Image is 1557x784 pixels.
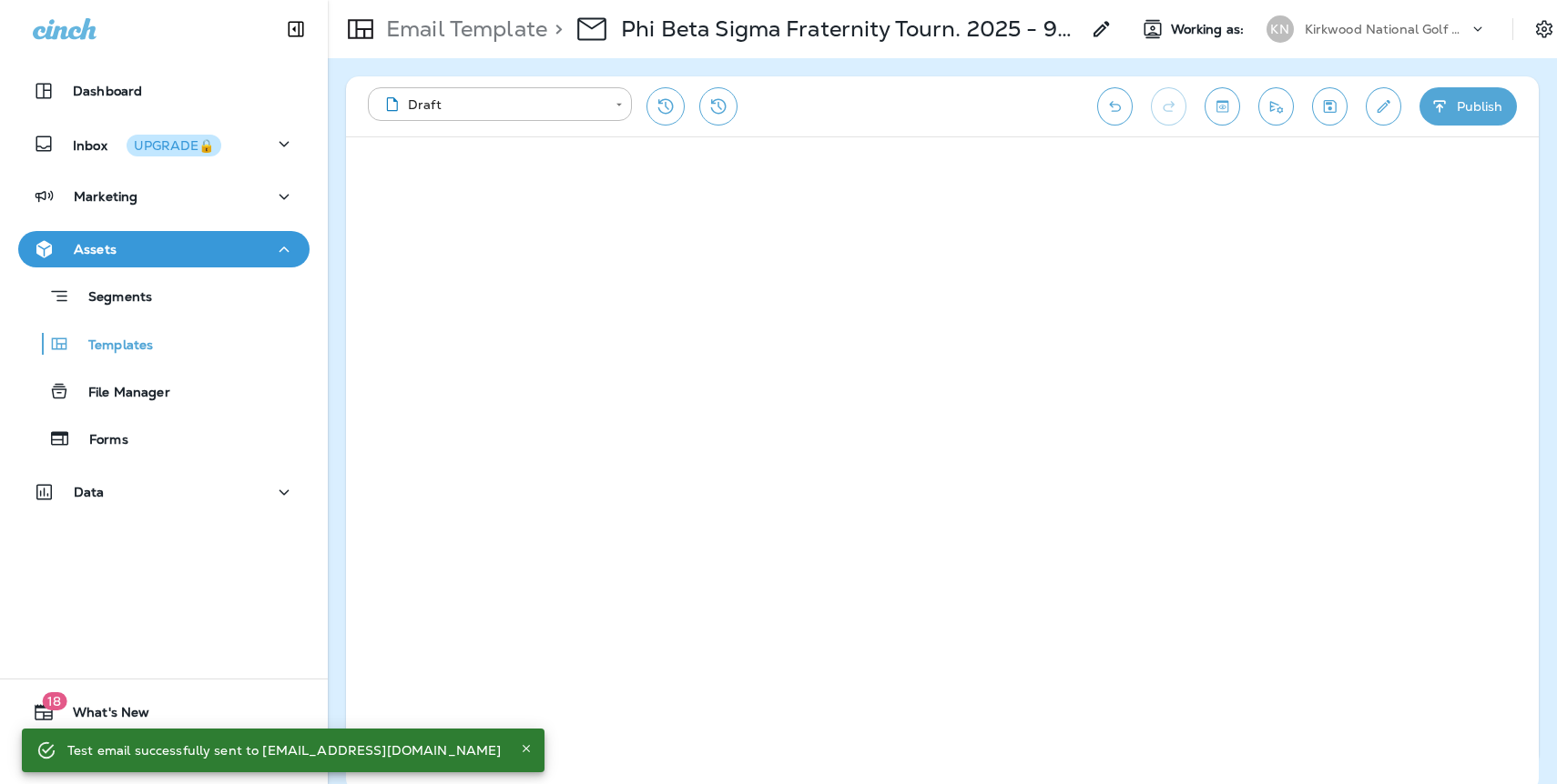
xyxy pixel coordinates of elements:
button: File Manager [18,372,310,410]
p: Phi Beta Sigma Fraternity Tourn. 2025 - 9/12 [621,15,1080,43]
p: Kirkwood National Golf Club [1305,22,1469,36]
p: Inbox [73,135,221,154]
button: View Changelog [699,87,738,126]
button: Support [18,738,310,774]
p: Forms [71,432,128,449]
p: Marketing [74,189,137,204]
p: Data [74,485,105,499]
p: Dashboard [73,84,142,98]
div: KN [1267,15,1294,43]
p: > [547,15,563,43]
button: Save [1312,87,1348,126]
button: InboxUPGRADE🔒 [18,126,310,162]
button: Assets [18,231,310,267]
button: Edit details [1366,87,1401,126]
p: Templates [70,337,153,355]
div: Test email successfully sent to [EMAIL_ADDRESS][DOMAIN_NAME] [67,734,501,767]
p: Assets [74,242,117,256]
span: What's New [55,705,149,727]
button: Publish [1420,87,1517,126]
button: Templates [18,325,310,363]
p: File Manager [70,385,170,402]
button: Segments [18,276,310,316]
div: Draft [381,95,603,114]
p: Email Template [379,15,547,43]
button: Dashboard [18,73,310,109]
button: 18What's New [18,694,310,730]
button: Close [515,738,537,759]
button: Restore from previous version [646,87,685,126]
button: Collapse Sidebar [270,11,321,47]
div: UPGRADE🔒 [134,139,214,152]
button: Forms [18,419,310,457]
button: Data [18,474,310,510]
span: Working as: [1171,22,1248,37]
p: Segments [70,289,152,307]
span: 18 [42,692,66,710]
button: Send test email [1258,87,1294,126]
button: Undo [1097,87,1133,126]
button: Toggle preview [1205,87,1240,126]
button: UPGRADE🔒 [127,135,221,156]
button: Marketing [18,178,310,215]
